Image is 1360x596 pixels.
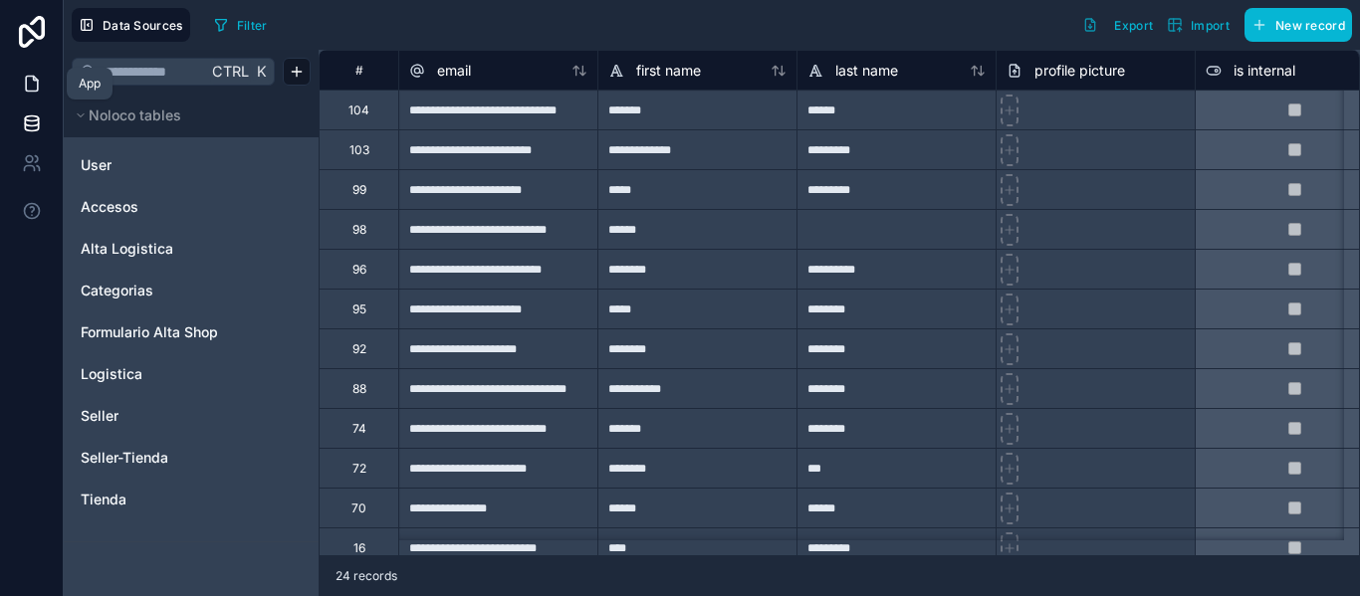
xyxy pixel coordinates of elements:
div: Seller [72,400,311,432]
div: 88 [352,381,366,397]
button: Import [1160,8,1237,42]
span: profile picture [1034,61,1125,81]
span: Export [1114,18,1153,33]
span: Tienda [81,490,126,509]
div: Tienda [72,484,311,515]
span: Ctrl [210,59,251,84]
button: Export [1075,8,1160,42]
span: email [437,61,471,81]
span: is internal [1234,61,1295,81]
span: Categorias [81,281,153,300]
span: Filter [237,18,268,33]
div: 16 [353,540,365,556]
span: User [81,155,112,175]
div: 95 [352,301,366,317]
div: 92 [352,341,366,357]
button: New record [1245,8,1352,42]
a: Seller [81,406,298,426]
span: Import [1191,18,1230,33]
span: Logistica [81,364,142,384]
a: Logistica [81,364,298,384]
div: Accesos [72,191,311,223]
a: Seller-Tienda [81,448,298,468]
div: Seller-Tienda [72,442,311,474]
div: 72 [352,461,366,477]
span: Data Sources [103,18,183,33]
div: 96 [352,262,366,278]
a: Categorias [81,281,298,300]
span: first name [636,61,701,81]
span: K [254,65,268,79]
button: Filter [206,10,275,40]
div: App [79,76,101,92]
span: 24 records [336,568,397,584]
span: Formulario Alta Shop [81,322,218,342]
span: Noloco tables [89,105,181,125]
div: Formulario Alta Shop [72,316,311,348]
a: Accesos [81,197,298,217]
a: Alta Logistica [81,239,298,259]
div: Alta Logistica [72,233,311,265]
a: Formulario Alta Shop [81,322,298,342]
div: Categorias [72,275,311,306]
div: 104 [348,102,369,118]
span: New record [1275,18,1345,33]
button: Data Sources [72,8,190,42]
div: # [335,63,383,78]
div: 99 [352,182,366,198]
div: Logistica [72,358,311,390]
div: 98 [352,222,366,238]
span: Seller [81,406,118,426]
div: User [72,149,311,181]
a: New record [1237,8,1352,42]
span: Alta Logistica [81,239,173,259]
div: 70 [351,500,366,516]
span: Accesos [81,197,138,217]
span: last name [835,61,898,81]
a: User [81,155,298,175]
div: 103 [349,142,369,158]
a: Tienda [81,490,298,509]
span: Seller-Tienda [81,448,168,468]
div: 74 [352,421,366,437]
button: Noloco tables [72,101,299,129]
